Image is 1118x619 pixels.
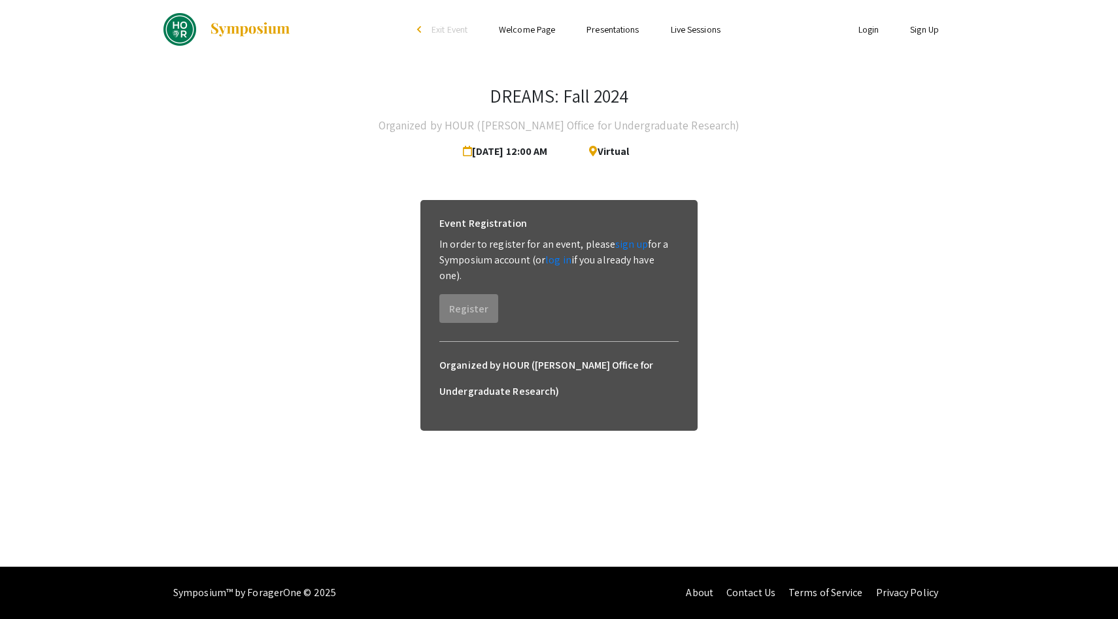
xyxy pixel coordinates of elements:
div: arrow_back_ios [417,25,425,33]
a: Welcome Page [499,24,555,35]
a: About [686,586,713,599]
span: Exit Event [432,24,467,35]
span: Virtual [579,139,629,165]
a: Privacy Policy [876,586,938,599]
span: [DATE] 12:00 AM [463,139,553,165]
a: Sign Up [910,24,939,35]
a: Presentations [586,24,639,35]
iframe: Chat [10,560,56,609]
h6: Organized by HOUR ([PERSON_NAME] Office for Undergraduate Research) [439,352,679,405]
h3: DREAMS: Fall 2024 [490,85,629,107]
a: sign up [615,237,648,251]
h4: Organized by HOUR ([PERSON_NAME] Office for Undergraduate Research) [379,112,740,139]
button: Register [439,294,498,323]
a: Live Sessions [671,24,720,35]
img: DREAMS: Fall 2024 [163,13,196,46]
a: DREAMS: Fall 2024 [163,13,291,46]
a: Contact Us [726,586,775,599]
a: Login [858,24,879,35]
img: Symposium by ForagerOne [209,22,291,37]
p: In order to register for an event, please for a Symposium account (or if you already have one). [439,237,679,284]
h6: Event Registration [439,210,527,237]
a: Terms of Service [788,586,863,599]
div: Symposium™ by ForagerOne © 2025 [173,567,336,619]
a: log in [545,253,571,267]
